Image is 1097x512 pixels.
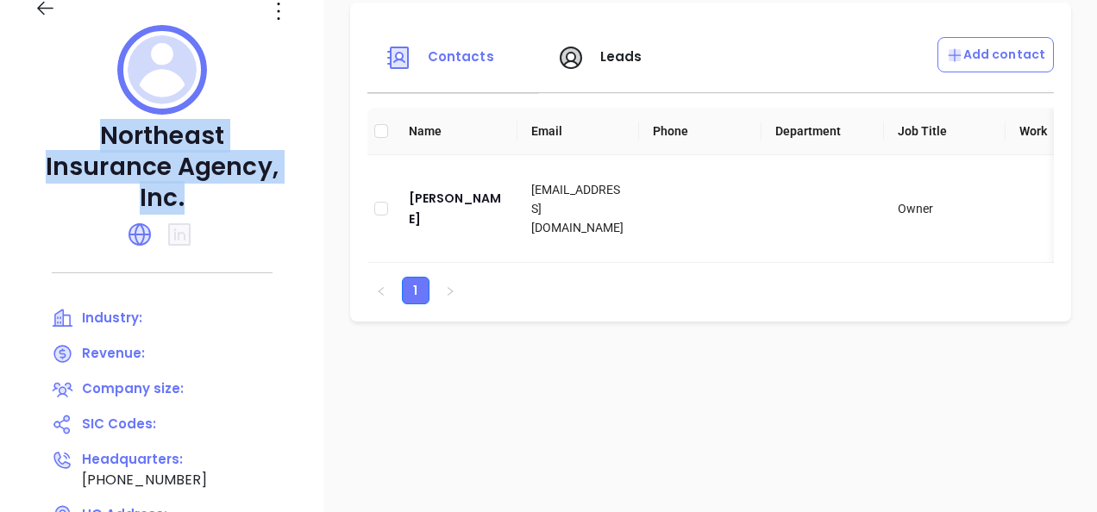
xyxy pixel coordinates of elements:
p: Add contact [946,46,1045,64]
a: 1 [403,278,429,303]
span: [PHONE_NUMBER] [82,470,207,490]
li: Next Page [436,277,464,304]
span: Headquarters: [82,450,183,468]
span: left [376,286,386,297]
span: Contacts [428,47,494,66]
li: 1 [402,277,429,304]
button: right [436,277,464,304]
th: Name [395,108,517,155]
td: [EMAIL_ADDRESS][DOMAIN_NAME] [517,155,640,263]
th: Job Title [884,108,1006,155]
span: Company size: [82,379,184,397]
td: Owner [884,155,1006,263]
button: left [367,277,395,304]
span: right [445,286,455,297]
li: Previous Page [367,277,395,304]
span: Leads [600,47,643,66]
p: Northeast Insurance Agency, Inc. [34,121,290,214]
img: profile logo [117,25,207,115]
a: [PERSON_NAME] [409,188,504,229]
span: Revenue: [82,344,145,362]
th: Email [517,108,640,155]
span: SIC Codes: [82,415,156,433]
th: Department [762,108,884,155]
span: Industry: [82,309,142,327]
th: Phone [639,108,762,155]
